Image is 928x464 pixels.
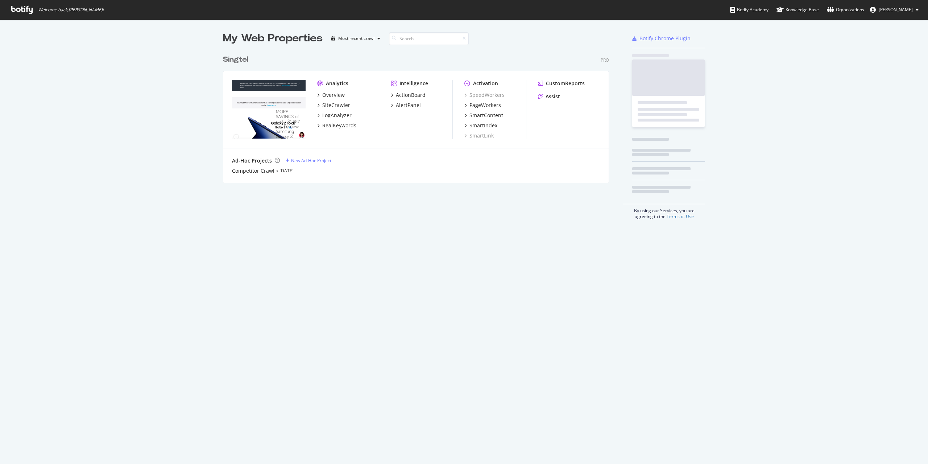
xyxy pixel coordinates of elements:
div: LogAnalyzer [322,112,352,119]
img: singtel.com [232,80,306,139]
a: Singtel [223,54,251,65]
a: Competitor Crawl [232,167,274,174]
a: AlertPanel [391,102,421,109]
div: Most recent crawl [338,36,374,41]
div: Pro [601,57,609,63]
div: Botify Chrome Plugin [639,35,691,42]
div: Activation [473,80,498,87]
div: New Ad-Hoc Project [291,157,331,164]
div: ActionBoard [396,91,426,99]
span: Annie Koh [879,7,913,13]
div: grid [223,46,615,183]
div: PageWorkers [469,102,501,109]
span: Welcome back, [PERSON_NAME] ! [38,7,104,13]
div: Organizations [827,6,864,13]
a: SpeedWorkers [464,91,505,99]
div: Analytics [326,80,348,87]
button: Most recent crawl [328,33,383,44]
a: RealKeywords [317,122,356,129]
a: Overview [317,91,345,99]
a: PageWorkers [464,102,501,109]
a: ActionBoard [391,91,426,99]
a: SmartContent [464,112,503,119]
div: Ad-Hoc Projects [232,157,272,164]
a: [DATE] [279,168,294,174]
a: CustomReports [538,80,585,87]
a: Assist [538,93,560,100]
div: Intelligence [399,80,428,87]
div: SmartContent [469,112,503,119]
a: LogAnalyzer [317,112,352,119]
div: Knowledge Base [776,6,819,13]
a: Botify Chrome Plugin [632,35,691,42]
div: My Web Properties [223,31,323,46]
div: AlertPanel [396,102,421,109]
div: Botify Academy [730,6,768,13]
input: Search [389,32,469,45]
a: New Ad-Hoc Project [286,157,331,164]
div: SiteCrawler [322,102,350,109]
div: RealKeywords [322,122,356,129]
a: Terms of Use [667,213,694,219]
div: CustomReports [546,80,585,87]
a: SiteCrawler [317,102,350,109]
button: [PERSON_NAME] [864,4,924,16]
div: By using our Services, you are agreeing to the [623,204,705,219]
div: Assist [546,93,560,100]
a: SmartLink [464,132,494,139]
div: Overview [322,91,345,99]
div: SmartIndex [469,122,497,129]
div: Singtel [223,54,248,65]
a: SmartIndex [464,122,497,129]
